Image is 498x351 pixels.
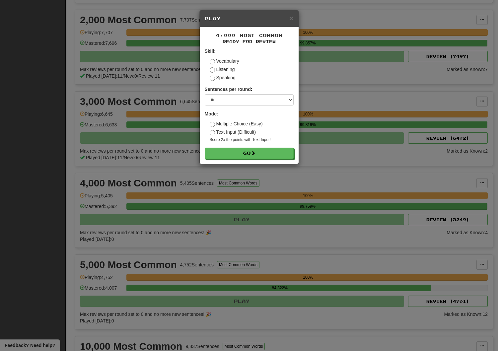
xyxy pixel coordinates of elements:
[289,14,293,22] span: ×
[205,111,218,116] strong: Mode:
[289,15,293,22] button: Close
[210,59,215,64] input: Vocabulary
[205,48,216,54] strong: Skill:
[210,120,263,127] label: Multiple Choice (Easy)
[210,137,294,143] small: Score 2x the points with Text Input !
[205,15,294,22] h5: Play
[205,86,252,93] label: Sentences per round:
[210,74,236,81] label: Speaking
[210,66,235,73] label: Listening
[210,122,215,127] input: Multiple Choice (Easy)
[205,148,294,159] button: Go
[210,58,239,64] label: Vocabulary
[216,33,283,38] span: 4,000 Most Common
[210,130,215,135] input: Text Input (Difficult)
[210,67,215,73] input: Listening
[205,39,294,44] small: Ready for Review
[210,129,256,135] label: Text Input (Difficult)
[210,76,215,81] input: Speaking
